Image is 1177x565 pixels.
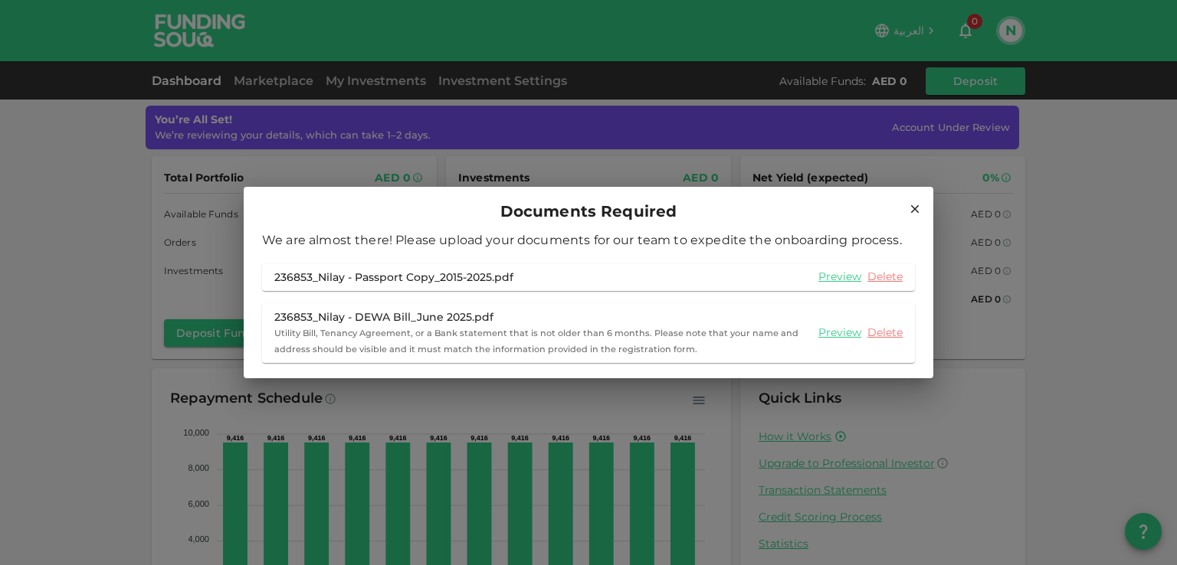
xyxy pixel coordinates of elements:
small: Utility Bill, Tenancy Agreement, or a Bank statement that is not older than 6 months. Please note... [274,328,798,354]
a: Delete [867,325,903,340]
a: Delete [867,269,903,284]
span: We are almost there! Please upload your documents for our team to expedite the onboarding process. [262,233,902,247]
div: 236853_Nilay - Passport Copy_2015-2025.pdf [274,269,513,285]
a: Preview [818,269,861,284]
div: 236853_Nilay - DEWA Bill_June 2025.pdf [274,309,812,325]
a: Preview [818,325,861,340]
span: Documents Required [500,199,677,224]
